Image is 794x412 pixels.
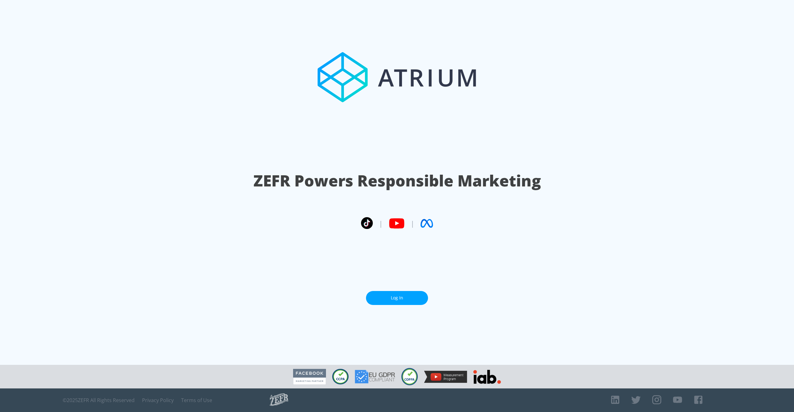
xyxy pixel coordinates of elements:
[424,371,467,383] img: YouTube Measurement Program
[142,397,174,403] a: Privacy Policy
[366,291,428,305] a: Log In
[253,170,541,191] h1: ZEFR Powers Responsible Marketing
[379,219,383,228] span: |
[473,370,501,384] img: IAB
[293,369,326,385] img: Facebook Marketing Partner
[401,368,418,385] img: COPPA Compliant
[181,397,212,403] a: Terms of Use
[355,370,395,383] img: GDPR Compliant
[411,219,414,228] span: |
[63,397,135,403] span: © 2025 ZEFR All Rights Reserved
[332,369,349,384] img: CCPA Compliant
